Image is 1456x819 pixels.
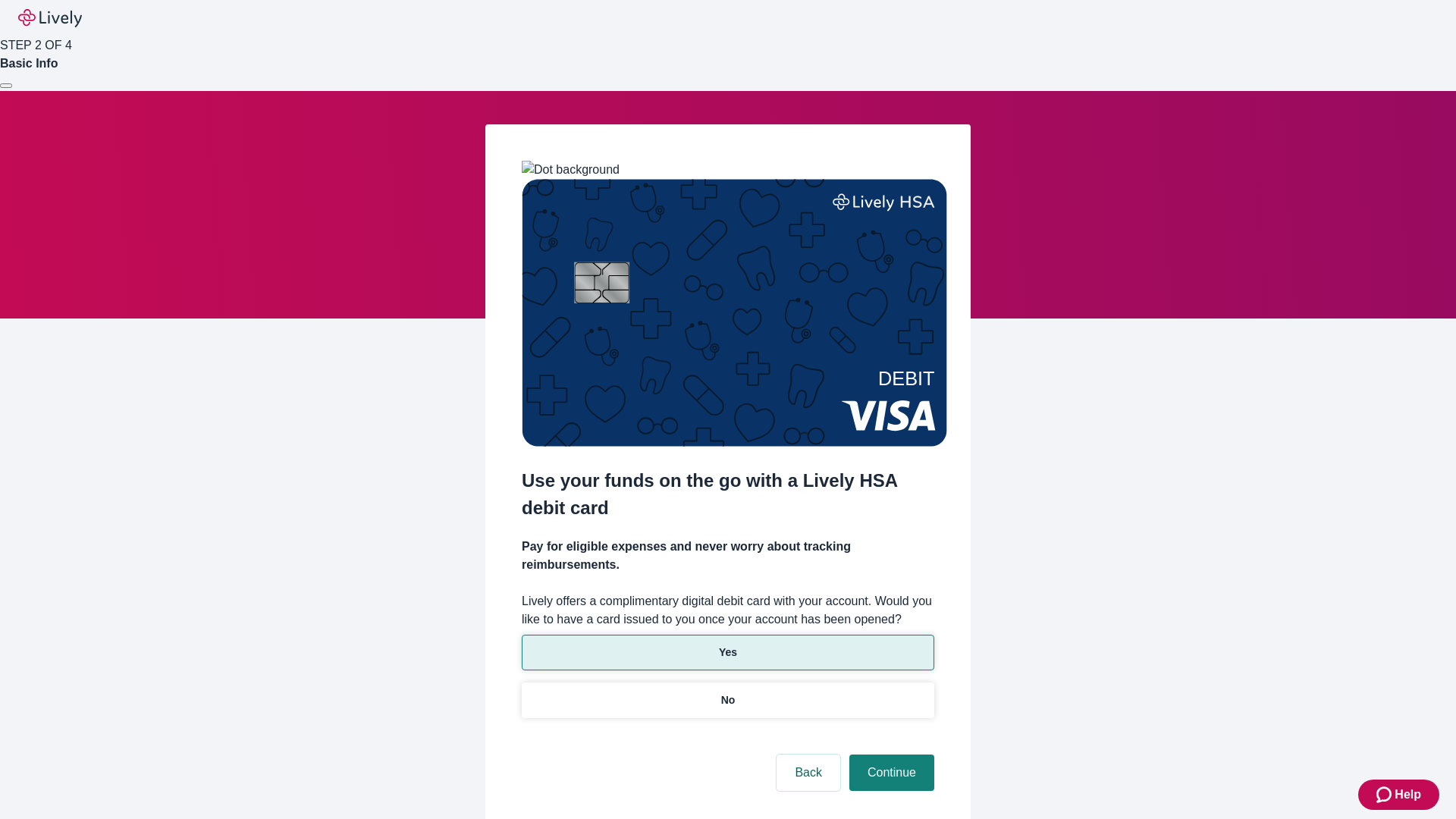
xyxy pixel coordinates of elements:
[18,9,82,27] img: Lively
[777,755,840,791] button: Back
[522,635,934,670] button: Yes
[522,538,934,574] h4: Pay for eligible expenses and never worry about tracking reimbursements.
[522,592,934,629] label: Lively offers a complimentary digital debit card with your account. Would you like to have a card...
[1395,786,1421,804] span: Help
[849,755,934,791] button: Continue
[1376,786,1395,804] svg: Zendesk support icon
[522,467,934,522] h2: Use your funds on the go with a Lively HSA debit card
[522,179,947,447] img: Debit card
[721,692,736,708] p: No
[522,682,934,718] button: No
[719,645,737,661] p: Yes
[522,161,620,179] img: Dot background
[1358,780,1439,810] button: Zendesk support iconHelp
